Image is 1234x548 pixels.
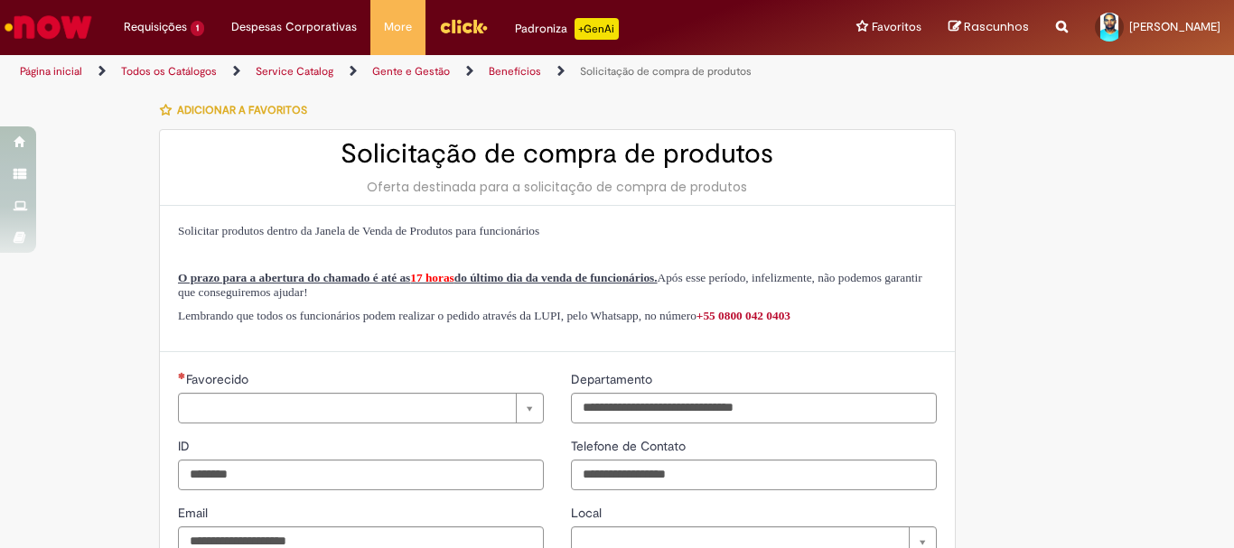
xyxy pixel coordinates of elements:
[159,91,317,129] button: Adicionar a Favoritos
[186,371,252,387] span: Necessários - Favorecido
[515,18,619,40] div: Padroniza
[372,64,450,79] a: Gente e Gestão
[231,18,357,36] span: Despesas Corporativas
[178,393,544,423] a: Limpar campo Favorecido
[580,64,752,79] a: Solicitação de compra de produtos
[1129,19,1220,34] span: [PERSON_NAME]
[696,309,790,322] a: +55 0800 042 0403
[571,371,656,387] span: Departamento
[178,178,937,196] div: Oferta destinada para a solicitação de compra de produtos
[410,271,454,284] span: 17 horas
[384,18,412,36] span: More
[178,505,211,521] span: Email
[14,55,809,88] ul: Trilhas de página
[964,18,1029,35] span: Rascunhos
[2,9,95,45] img: ServiceNow
[178,271,922,299] span: Após esse período, infelizmente, não podemos garantir que conseguiremos ajudar!
[178,372,186,379] span: Necessários
[191,21,204,36] span: 1
[571,505,605,521] span: Local
[178,460,544,490] input: ID
[20,64,82,79] a: Página inicial
[872,18,921,36] span: Favoritos
[178,271,410,284] span: O prazo para a abertura do chamado é até as
[571,393,937,423] input: Departamento
[571,460,937,490] input: Telefone de Contato
[489,64,541,79] a: Benefícios
[454,271,658,284] span: do último dia da venda de funcionários.
[121,64,217,79] a: Todos os Catálogos
[178,438,193,454] span: ID
[439,13,488,40] img: click_logo_yellow_360x200.png
[124,18,187,36] span: Requisições
[949,19,1029,36] a: Rascunhos
[571,438,689,454] span: Telefone de Contato
[178,224,539,237] span: Solicitar produtos dentro da Janela de Venda de Produtos para funcionários
[575,18,619,40] p: +GenAi
[178,309,790,322] span: Lembrando que todos os funcionários podem realizar o pedido através da LUPI, pelo Whatsapp, no nú...
[177,103,307,117] span: Adicionar a Favoritos
[178,139,937,169] h2: Solicitação de compra de produtos
[256,64,333,79] a: Service Catalog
